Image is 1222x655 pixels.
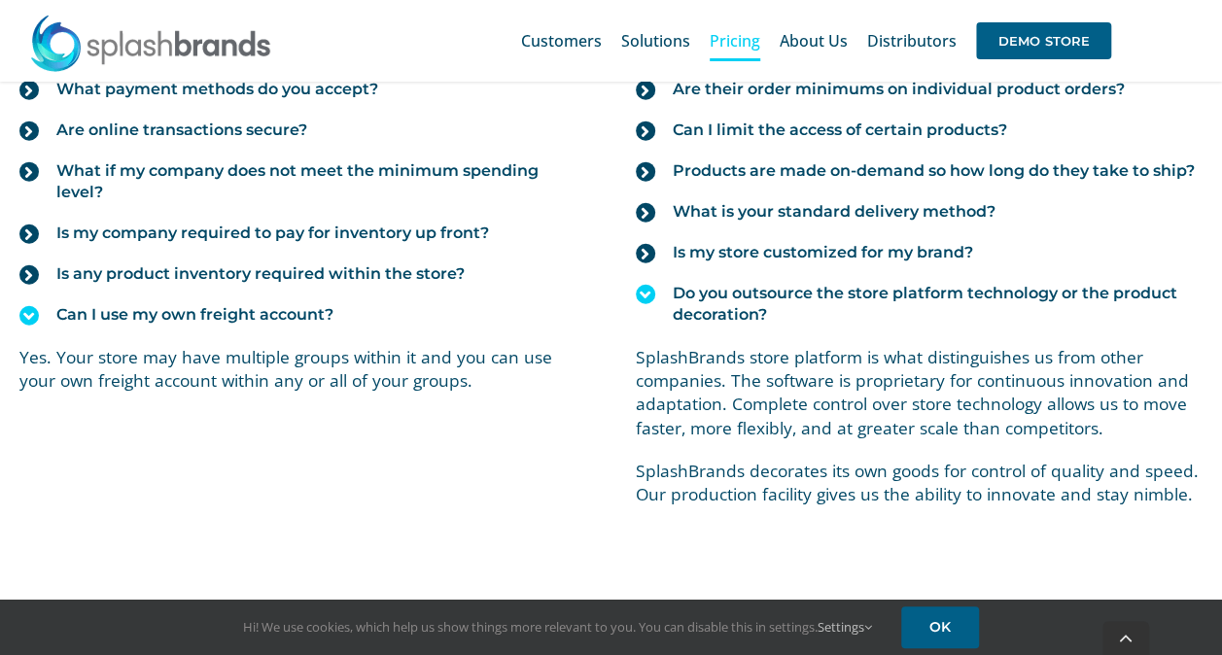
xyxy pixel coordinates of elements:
a: OK [901,606,979,648]
p: Yes. Your store may have multiple groups within it and you can use your own freight account withi... [19,345,586,393]
a: DEMO STORE [976,10,1111,72]
a: Settings [818,618,872,636]
p: SplashBrands decorates its own goods for control of quality and speed. Our production facility gi... [636,459,1203,506]
a: Customers [521,10,602,72]
a: Is my store customized for my brand? [636,232,1203,273]
a: Can I use my own freight account? [19,294,586,335]
a: Is my company required to pay for inventory up front? [19,213,586,254]
span: Are online transactions secure? [56,120,307,141]
span: Hi! We use cookies, which help us show things more relevant to you. You can disable this in setti... [243,618,872,636]
span: What if my company does not meet the minimum spending level? [56,160,586,203]
span: Is any product inventory required within the store? [56,263,465,285]
span: Is my company required to pay for inventory up front? [56,223,489,244]
a: What payment methods do you accept? [19,69,586,110]
a: Are online transactions secure? [19,110,586,151]
span: Do you outsource the store platform technology or the product decoration? [673,283,1203,326]
span: Is my store customized for my brand? [673,242,973,263]
span: Distributors [867,33,957,49]
span: Pricing [710,33,760,49]
a: Products are made on-demand so how long do they take to ship? [636,151,1203,191]
span: What is your standard delivery method? [673,201,995,223]
a: Do you outsource the store platform technology or the product decoration? [636,273,1203,335]
img: SplashBrands.com Logo [29,14,272,72]
a: Distributors [867,10,957,72]
a: Can I limit the access of certain products? [636,110,1203,151]
span: About Us [780,33,848,49]
p: SplashBrands store platform is what distinguishes us from other companies. The software is propri... [636,345,1203,439]
span: What payment methods do you accept? [56,79,378,100]
span: Products are made on-demand so how long do they take to ship? [673,160,1195,182]
a: Pricing [710,10,760,72]
a: Is any product inventory required within the store? [19,254,586,294]
a: Are their order minimums on individual product orders? [636,69,1203,110]
span: Can I use my own freight account? [56,304,333,326]
span: Are their order minimums on individual product orders? [673,79,1125,100]
span: DEMO STORE [976,22,1111,59]
a: What is your standard delivery method? [636,191,1203,232]
span: Solutions [621,33,690,49]
span: Customers [521,33,602,49]
nav: Main Menu Sticky [521,10,1111,72]
span: Can I limit the access of certain products? [673,120,1007,141]
a: What if my company does not meet the minimum spending level? [19,151,586,213]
